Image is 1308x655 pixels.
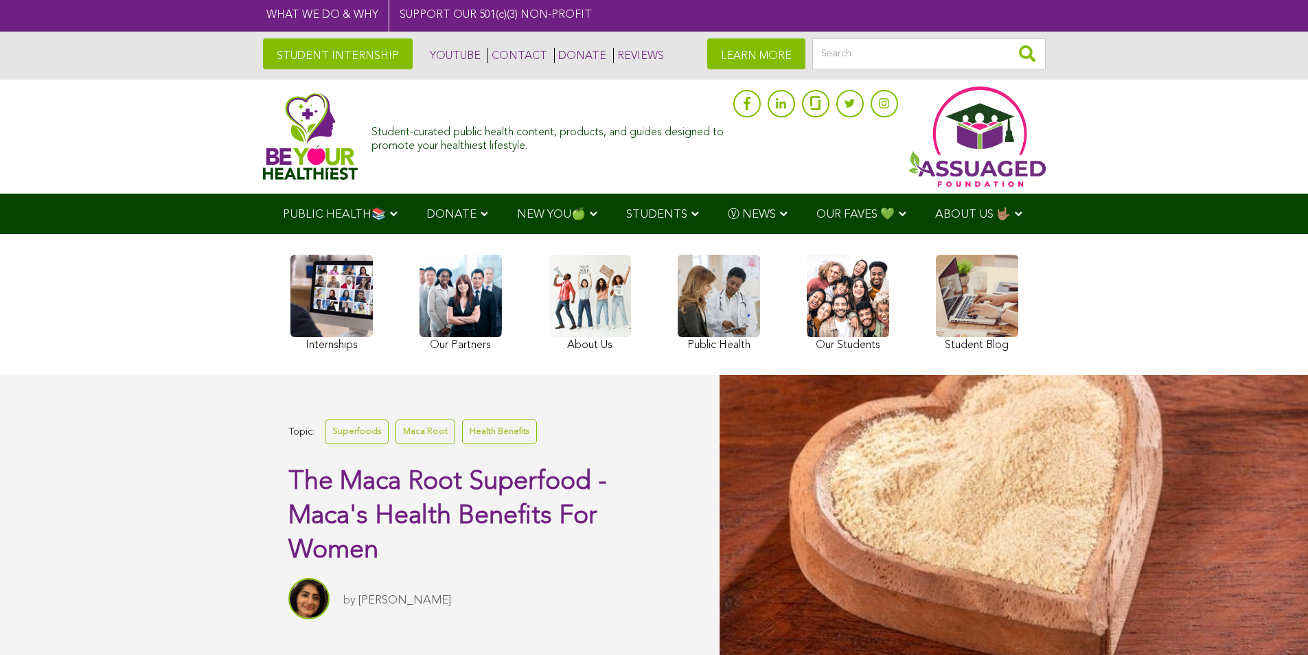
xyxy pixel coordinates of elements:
[462,420,537,444] a: Health Benefits
[325,420,389,444] a: Superfoods
[816,209,895,220] span: OUR FAVES 💚
[426,48,481,63] a: YOUTUBE
[517,209,586,220] span: NEW YOU🍏
[358,595,451,606] a: [PERSON_NAME]
[554,48,606,63] a: DONATE
[426,209,477,220] span: DONATE
[810,96,820,110] img: glassdoor
[1239,589,1308,655] iframe: Chat Widget
[908,87,1046,187] img: Assuaged App
[728,209,776,220] span: Ⓥ NEWS
[288,469,607,564] span: The Maca Root Superfood - Maca's Health Benefits For Women
[395,420,455,444] a: Maca Root
[263,194,1046,234] div: Navigation Menu
[707,38,805,69] a: LEARN MORE
[343,595,356,606] span: by
[487,48,547,63] a: CONTACT
[812,38,1046,69] input: Search
[283,209,386,220] span: PUBLIC HEALTH📚
[288,423,314,441] span: Topic:
[263,38,413,69] a: STUDENT INTERNSHIP
[626,209,687,220] span: STUDENTS
[371,119,726,152] div: Student-curated public health content, products, and guides designed to promote your healthiest l...
[263,93,358,180] img: Assuaged
[288,578,330,619] img: Sitara Darvish
[613,48,664,63] a: REVIEWS
[935,209,1011,220] span: ABOUT US 🤟🏽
